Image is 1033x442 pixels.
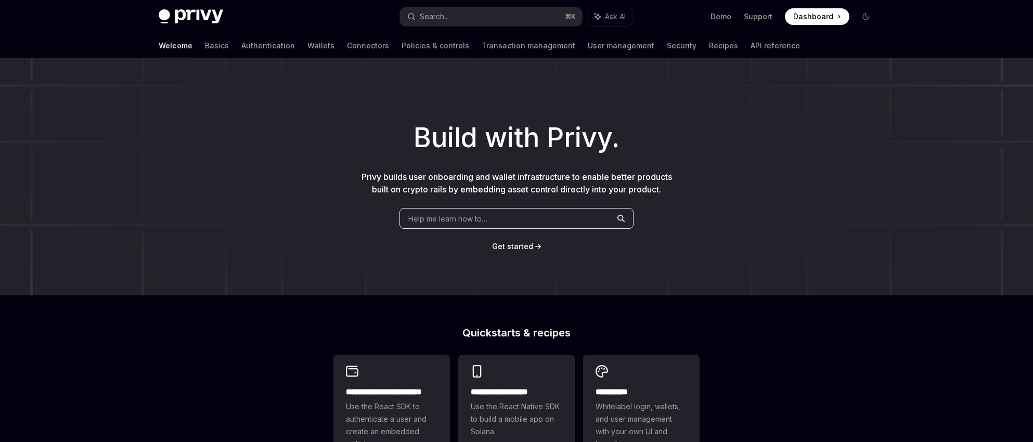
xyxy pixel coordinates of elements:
[587,7,633,26] button: Ask AI
[333,328,700,338] h2: Quickstarts & recipes
[667,33,696,58] a: Security
[159,33,192,58] a: Welcome
[793,11,833,22] span: Dashboard
[482,33,575,58] a: Transaction management
[241,33,295,58] a: Authentication
[492,242,533,251] span: Get started
[565,12,576,21] span: ⌘ K
[492,241,533,252] a: Get started
[17,118,1016,158] h1: Build with Privy.
[858,8,874,25] button: Toggle dark mode
[347,33,389,58] a: Connectors
[744,11,772,22] a: Support
[307,33,334,58] a: Wallets
[751,33,800,58] a: API reference
[420,10,449,23] div: Search...
[205,33,229,58] a: Basics
[588,33,654,58] a: User management
[471,400,562,438] span: Use the React Native SDK to build a mobile app on Solana.
[785,8,849,25] a: Dashboard
[159,9,223,24] img: dark logo
[408,213,487,224] span: Help me learn how to…
[605,11,626,22] span: Ask AI
[709,33,738,58] a: Recipes
[402,33,469,58] a: Policies & controls
[711,11,731,22] a: Demo
[361,172,672,194] span: Privy builds user onboarding and wallet infrastructure to enable better products built on crypto ...
[400,7,582,26] button: Search...⌘K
